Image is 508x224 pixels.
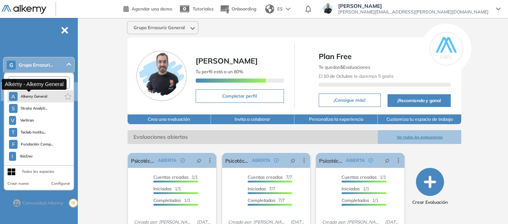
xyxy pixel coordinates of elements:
span: check-circle [180,158,185,163]
button: Personaliza la experiencia [294,114,378,124]
span: 7/7 [248,186,275,191]
span: [PERSON_NAME] [196,56,258,65]
button: pushpin [191,154,207,166]
button: Customiza tu espacio de trabajo [378,114,461,124]
a: Agendar una demo [123,4,172,13]
span: Fundación Comp... [21,141,53,147]
span: F [12,141,15,147]
span: Tutoriales [193,6,214,12]
span: pushpin [196,157,202,163]
span: Cuentas creadas [342,174,377,180]
span: Tu perfil está a un 80% [196,69,243,74]
span: Grupo Errazuriz General [134,25,185,31]
div: Alkemy - Alkemy General [2,79,67,90]
div: Todos los espacios [22,169,54,175]
span: S [12,105,15,111]
span: Agendar una demo [132,6,172,12]
span: pushpin [385,157,390,163]
img: world [265,4,274,13]
button: pushpin [379,154,395,166]
button: pushpin [285,154,301,166]
span: Onboarding [232,6,256,12]
span: El te daremos 5 gratis [319,73,394,79]
b: 5 [340,64,343,70]
span: Completados [153,197,181,203]
span: A [11,93,15,99]
button: Crear nuevo [7,181,29,187]
span: 1/1 [342,186,369,191]
span: Completados [342,197,369,203]
span: 7/7 [248,174,292,180]
span: [PERSON_NAME] [338,3,489,9]
span: Teclab Institu... [20,129,46,135]
span: V [11,117,15,123]
span: ABIERTA [158,157,177,164]
span: Veritran [19,117,35,123]
a: Psicotécnico - Complemento 2 [131,153,155,168]
button: Completar perfil [196,89,284,103]
span: Evaluaciones abiertas [128,130,378,144]
span: ABIERTA [346,157,365,164]
span: 1/1 [342,197,379,203]
button: Ver todas las evaluaciones [378,130,461,144]
button: Onboarding [220,1,256,17]
b: 10 de Octubre [324,73,353,79]
img: Foto de perfil [137,51,187,101]
span: 1/1 [153,186,181,191]
img: Logo [1,5,46,14]
span: 1/1 [342,174,386,180]
span: Iniciadas [153,186,172,191]
span: 1/1 [153,174,198,180]
span: pushpin [290,157,296,163]
span: Grupo Errazuri... [19,62,53,68]
span: ES [277,6,283,12]
span: Cuentas creadas [153,174,189,180]
img: arrow [286,7,290,10]
span: 1/1 [153,197,190,203]
span: I [12,153,13,159]
span: Te quedan Evaluaciones [319,64,370,70]
span: IbisDev [19,153,34,159]
div: Widget de chat [471,188,508,224]
span: ABIERTA [252,157,270,164]
button: ¡Consigue más! [319,93,381,107]
span: T [12,129,15,135]
button: Configurar [51,181,70,187]
button: ¡Recomienda y gana! [388,94,451,107]
span: Completados [248,197,275,203]
span: check-circle [274,158,279,163]
a: Psicotécnico - Complemento [319,153,343,168]
span: G [9,62,13,68]
button: Crea una evaluación [128,114,211,124]
button: Invita a colaborar [211,114,294,124]
span: Iniciadas [342,186,360,191]
span: [PERSON_NAME][EMAIL_ADDRESS][PERSON_NAME][DOMAIN_NAME] [338,9,489,15]
span: Plan Free [319,51,451,62]
button: Crear Evaluación [412,168,448,206]
a: Psicotécnico [225,153,249,168]
span: check-circle [368,158,373,163]
span: Cuentas creadas [248,174,283,180]
iframe: Chat Widget [471,188,508,224]
span: Alkemy General [21,93,48,99]
span: 7/7 [248,197,285,203]
span: Strata Analyti... [21,105,48,111]
span: Crear Evaluación [412,199,448,206]
span: Iniciadas [248,186,266,191]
